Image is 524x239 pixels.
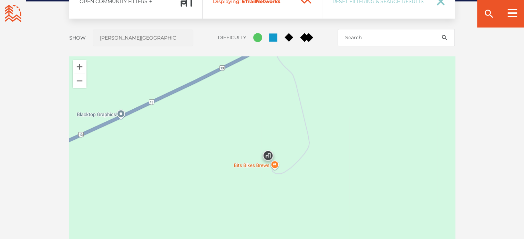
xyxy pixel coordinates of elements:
[69,35,86,41] label: Show
[338,29,455,46] input: Search
[73,74,86,88] button: Zoom out
[434,29,455,46] button: search
[73,60,86,74] button: Zoom in
[218,34,246,41] label: Difficulty
[483,8,494,19] ion-icon: search
[441,34,448,41] ion-icon: search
